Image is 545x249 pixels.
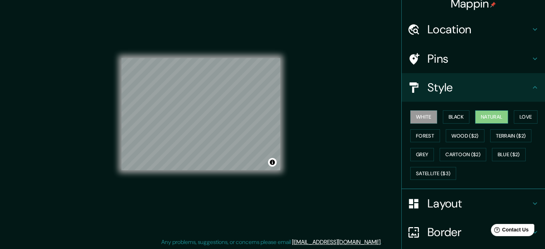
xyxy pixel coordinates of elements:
[427,225,531,239] h4: Border
[490,129,532,143] button: Terrain ($2)
[427,52,531,66] h4: Pins
[427,196,531,211] h4: Layout
[446,129,484,143] button: Wood ($2)
[161,238,382,246] p: Any problems, suggestions, or concerns please email .
[410,129,440,143] button: Forest
[443,110,470,124] button: Black
[382,238,383,246] div: .
[402,44,545,73] div: Pins
[402,73,545,102] div: Style
[427,80,531,95] h4: Style
[410,167,456,180] button: Satellite ($3)
[475,110,508,124] button: Natural
[268,158,277,167] button: Toggle attribution
[440,148,486,161] button: Cartoon ($2)
[410,148,434,161] button: Grey
[492,148,526,161] button: Blue ($2)
[121,58,280,170] canvas: Map
[402,218,545,246] div: Border
[402,189,545,218] div: Layout
[490,2,496,8] img: pin-icon.png
[410,110,437,124] button: White
[292,238,381,246] a: [EMAIL_ADDRESS][DOMAIN_NAME]
[427,22,531,37] h4: Location
[514,110,537,124] button: Love
[383,238,384,246] div: .
[481,221,537,241] iframe: Help widget launcher
[402,15,545,44] div: Location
